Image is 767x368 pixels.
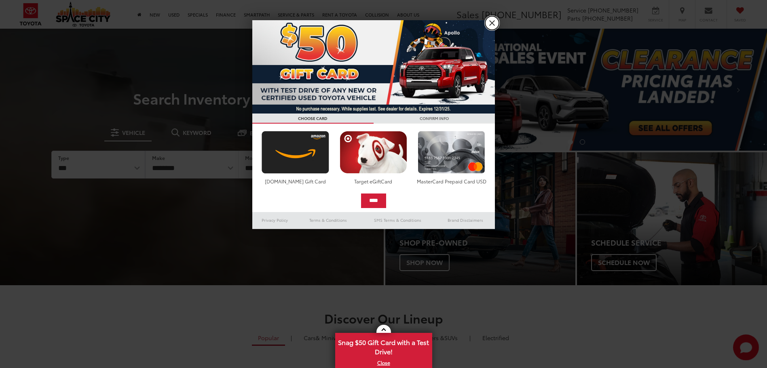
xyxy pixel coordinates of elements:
a: Brand Disclaimers [436,215,495,225]
a: Terms & Conditions [297,215,359,225]
span: Snag $50 Gift Card with a Test Drive! [336,334,431,358]
img: mastercard.png [416,131,487,174]
a: SMS Terms & Conditions [359,215,436,225]
div: MasterCard Prepaid Card USD [416,178,487,185]
div: Target eGiftCard [338,178,409,185]
img: targetcard.png [338,131,409,174]
h3: CONFIRM INFO [374,114,495,124]
img: amazoncard.png [260,131,331,174]
h3: CHOOSE CARD [252,114,374,124]
div: [DOMAIN_NAME] Gift Card [260,178,331,185]
a: Privacy Policy [252,215,298,225]
img: 53411_top_152338.jpg [252,20,495,114]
